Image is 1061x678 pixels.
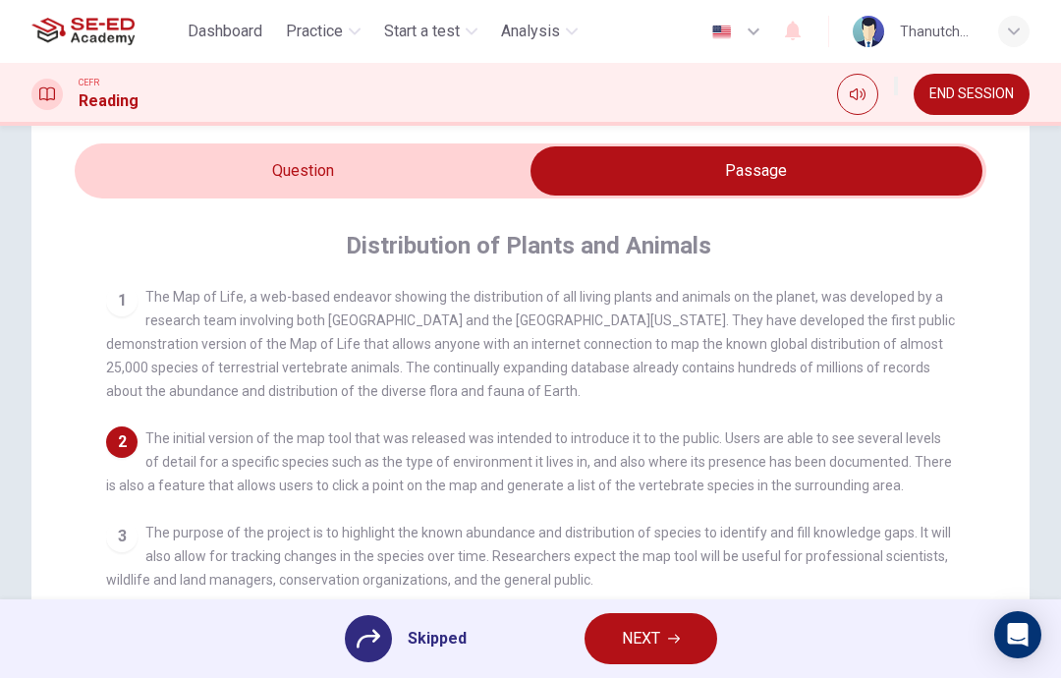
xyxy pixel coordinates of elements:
button: Start a test [376,14,485,49]
span: Dashboard [188,20,262,43]
button: END SESSION [914,74,1030,115]
span: Practice [286,20,343,43]
span: NEXT [622,625,660,652]
button: NEXT [585,613,717,664]
h4: Distribution of Plants and Animals [346,230,711,261]
img: en [709,25,734,39]
div: Show [894,74,898,115]
a: SE-ED Academy logo [31,12,180,51]
span: The Map of Life, a web-based endeavor showing the distribution of all living plants and animals o... [106,289,955,399]
span: END SESSION [929,86,1014,102]
img: Profile picture [853,16,884,47]
div: Open Intercom Messenger [994,611,1041,658]
h1: Reading [79,89,139,113]
span: CEFR [79,76,99,89]
div: 1 [106,285,138,316]
img: SE-ED Academy logo [31,12,135,51]
div: Mute [837,74,878,115]
div: Thanutchaphon Butdee [900,20,975,43]
span: Analysis [501,20,560,43]
span: The purpose of the project is to highlight the known abundance and distribution of species to ide... [106,525,951,588]
span: Start a test [384,20,460,43]
button: Analysis [493,14,586,49]
button: Practice [278,14,368,49]
span: Skipped [408,627,467,650]
button: Dashboard [180,14,270,49]
span: The initial version of the map tool that was released was intended to introduce it to the public.... [106,430,952,493]
div: 3 [106,521,138,552]
div: 2 [106,426,138,458]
